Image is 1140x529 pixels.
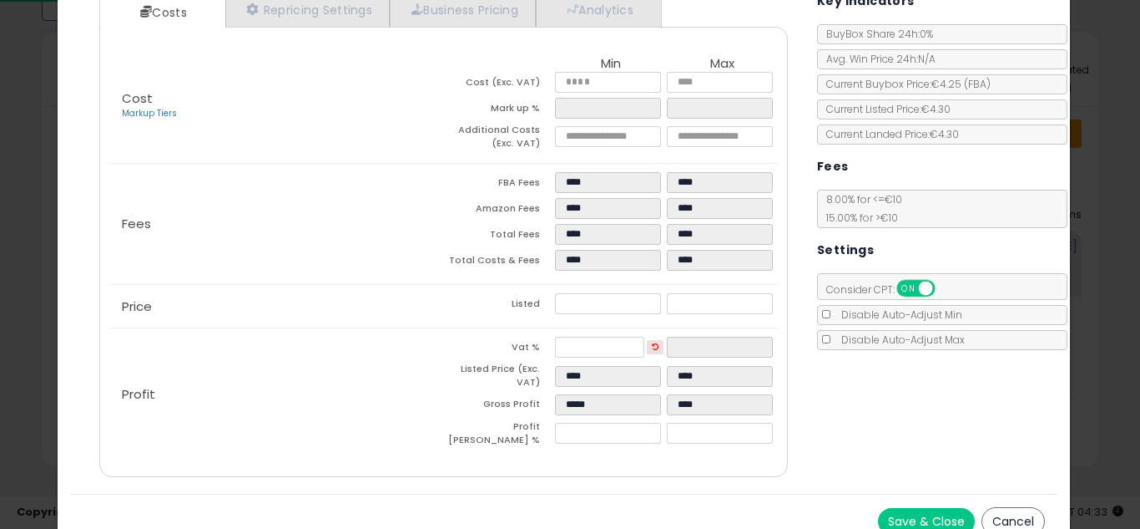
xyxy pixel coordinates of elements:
[818,102,951,116] span: Current Listed Price: €4.30
[443,98,555,124] td: Mark up %
[818,27,933,41] span: BuyBox Share 24h: 0%
[818,77,991,91] span: Current Buybox Price:
[443,420,555,451] td: Profit [PERSON_NAME] %
[818,192,902,225] span: 8.00 % for <= €10
[818,211,898,225] span: 15.00 % for > €10
[122,107,177,120] a: Markup Tiers
[932,282,959,296] span: OFF
[443,224,555,250] td: Total Fees
[443,337,555,363] td: Vat %
[817,240,874,261] h5: Settings
[931,77,991,91] span: €4.25
[818,282,957,297] span: Consider CPT:
[667,57,779,72] th: Max
[443,124,555,155] td: Additional Costs (Exc. VAT)
[817,156,849,177] h5: Fees
[443,363,555,394] td: Listed Price (Exc. VAT)
[443,172,555,198] td: FBA Fees
[555,57,667,72] th: Min
[833,308,962,322] span: Disable Auto-Adjust Min
[964,77,991,91] span: ( FBA )
[833,333,965,347] span: Disable Auto-Adjust Max
[108,388,444,401] p: Profit
[108,92,444,120] p: Cost
[443,250,555,276] td: Total Costs & Fees
[443,72,555,98] td: Cost (Exc. VAT)
[898,282,919,296] span: ON
[443,198,555,224] td: Amazon Fees
[818,52,936,66] span: Avg. Win Price 24h: N/A
[108,217,444,231] p: Fees
[443,394,555,420] td: Gross Profit
[443,293,555,319] td: Listed
[818,127,959,141] span: Current Landed Price: €4.30
[108,300,444,313] p: Price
